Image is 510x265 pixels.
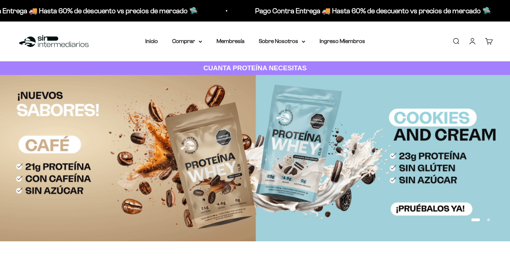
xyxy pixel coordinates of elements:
summary: Comprar [172,37,202,46]
a: Membresía [217,38,244,44]
a: Ingreso Miembros [320,38,365,44]
p: Pago Contra Entrega 🚚 Hasta 60% de descuento vs precios de mercado 🛸 [255,5,491,16]
summary: Sobre Nosotros [259,37,305,46]
a: Inicio [145,38,158,44]
strong: CUANTA PROTEÍNA NECESITAS [203,64,307,72]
